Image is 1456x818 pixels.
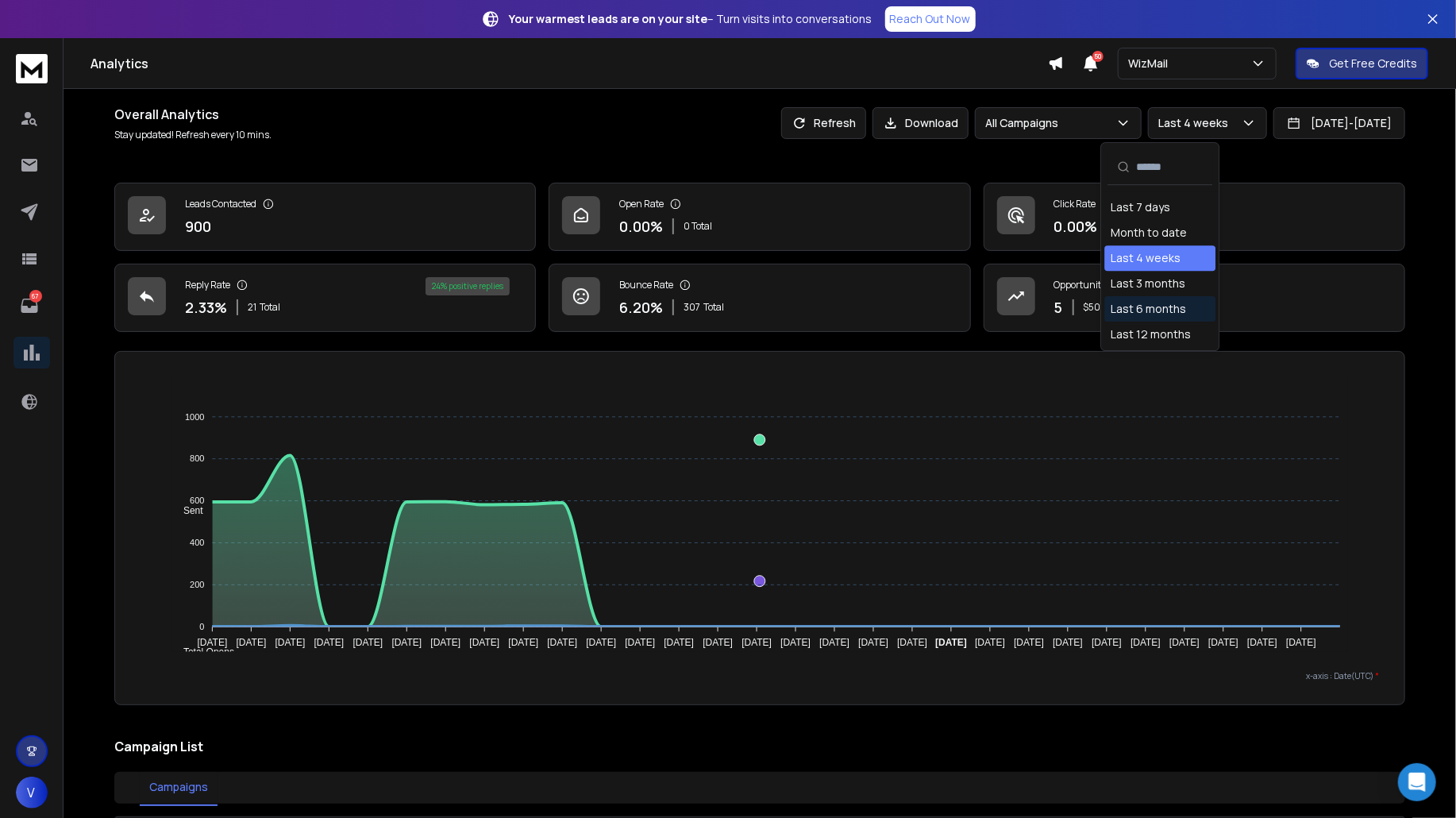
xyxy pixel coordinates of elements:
tspan: [DATE] [197,638,227,649]
p: Refresh [814,115,856,131]
span: 21 [248,301,256,314]
tspan: [DATE] [275,638,305,649]
div: Open Intercom Messenger [1398,763,1436,801]
tspan: [DATE] [858,638,888,649]
p: 2.33 % [185,296,227,318]
tspan: [DATE] [469,638,499,649]
tspan: [DATE] [1131,638,1161,649]
div: Last 3 months [1111,276,1185,291]
div: Last 7 days [1111,199,1170,215]
tspan: [DATE] [508,638,538,649]
p: 0 Total [684,220,712,233]
p: WizMail [1128,56,1174,71]
tspan: [DATE] [935,638,967,649]
span: Total Opens [171,646,234,658]
p: Reach Out Now [890,11,971,27]
p: Click Rate [1054,198,1096,210]
tspan: [DATE] [780,638,811,649]
tspan: [DATE] [1287,638,1317,649]
p: 67 [29,290,42,303]
tspan: [DATE] [664,638,694,649]
p: $ 500 [1084,301,1107,314]
button: Get Free Credits [1296,48,1428,79]
tspan: [DATE] [625,638,655,649]
div: Last 4 weeks [1111,250,1181,266]
button: Campaigns [140,770,218,806]
button: V [16,777,48,808]
tspan: 0 [199,622,204,631]
tspan: [DATE] [975,638,1005,649]
tspan: [DATE] [314,638,344,649]
tspan: [DATE] [430,638,460,649]
tspan: [DATE] [391,638,422,649]
a: Open Rate0.00%0 Total [549,183,970,251]
div: Month to date [1111,225,1187,241]
tspan: [DATE] [1014,638,1044,649]
p: Stay updated! Refresh every 10 mins. [114,129,272,141]
div: Last 12 months [1111,326,1191,342]
strong: Your warmest leads are on your site [510,11,708,26]
tspan: [DATE] [741,638,772,649]
img: logo [16,54,48,83]
p: Last 4 weeks [1158,115,1235,131]
a: 67 [13,290,45,322]
h2: Campaign List [114,737,1405,756]
tspan: [DATE] [703,638,733,649]
tspan: 1000 [185,412,204,422]
p: 900 [185,215,211,237]
p: – Turn visits into conversations [510,11,872,27]
span: 50 [1092,51,1104,62]
tspan: [DATE] [1170,638,1200,649]
tspan: [DATE] [1209,638,1239,649]
tspan: [DATE] [1053,638,1083,649]
tspan: 400 [190,538,204,547]
span: Sent [171,505,203,516]
p: 0.00 % [1054,215,1098,237]
div: Last 6 months [1111,301,1186,317]
a: Click Rate0.00%0 Total [984,183,1405,251]
span: Total [260,301,280,314]
tspan: [DATE] [1248,638,1278,649]
span: Total [703,301,724,314]
tspan: [DATE] [1092,638,1122,649]
p: Get Free Credits [1329,56,1417,71]
p: Bounce Rate [619,279,673,291]
p: Open Rate [619,198,664,210]
a: Leads Contacted900 [114,183,536,251]
button: Download [872,107,969,139]
tspan: 200 [190,580,204,589]
p: Reply Rate [185,279,230,291]
a: Reach Out Now [885,6,976,32]
p: 5 [1054,296,1063,318]
p: 6.20 % [619,296,663,318]
span: 307 [684,301,700,314]
p: Download [905,115,958,131]
tspan: [DATE] [897,638,927,649]
tspan: [DATE] [352,638,383,649]
p: Leads Contacted [185,198,256,210]
tspan: [DATE] [236,638,266,649]
h1: Overall Analytics [114,105,272,124]
p: Opportunities [1054,279,1114,291]
tspan: [DATE] [586,638,616,649]
tspan: [DATE] [819,638,849,649]
tspan: 800 [190,454,204,464]
tspan: 600 [190,496,204,505]
p: All Campaigns [985,115,1065,131]
p: x-axis : Date(UTC) [141,670,1379,682]
p: 0.00 % [619,215,663,237]
button: Refresh [781,107,866,139]
a: Reply Rate2.33%21Total24% positive replies [114,264,536,332]
button: [DATE]-[DATE] [1273,107,1405,139]
a: Bounce Rate6.20%307Total [549,264,970,332]
tspan: [DATE] [547,638,577,649]
a: Opportunities5$500 [984,264,1405,332]
div: 24 % positive replies [426,277,510,295]
h1: Analytics [91,54,1048,73]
